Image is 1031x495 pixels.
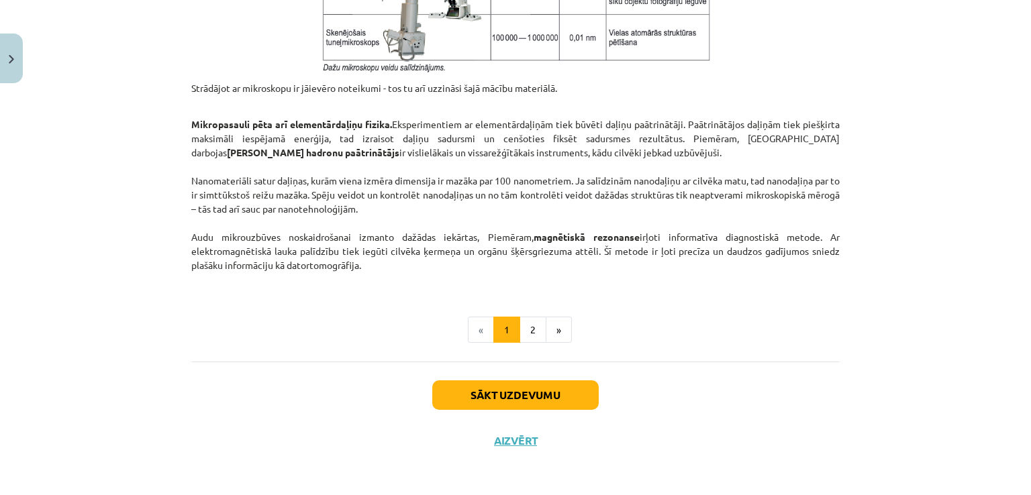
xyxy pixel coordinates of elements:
img: icon-close-lesson-0947bae3869378f0d4975bcd49f059093ad1ed9edebbc8119c70593378902aed.svg [9,55,14,64]
strong: magnētiskā rezonanse [534,231,640,243]
nav: Page navigation example [191,317,840,343]
button: Sākt uzdevumu [432,380,599,410]
p: Strādājot ar mikroskopu ir jāievēro noteikumi - tos tu arī uzzināsi šajā mācību materiālā. [191,81,840,95]
button: 1 [493,317,520,343]
strong: [PERSON_NAME] hadronu paātrinātājs [227,146,399,158]
strong: arī elementārdaļiņu fizika. [275,118,392,130]
button: 2 [520,317,546,343]
button: Aizvērt [490,434,541,447]
button: » [546,317,572,343]
strong: Mikropasauli pēta [191,118,273,130]
p: Eksperimentiem ar elementārdaļiņām tiek būvēti daļiņu paātrinātāji. Paātrinātājos daļiņām tiek pi... [191,103,840,286]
